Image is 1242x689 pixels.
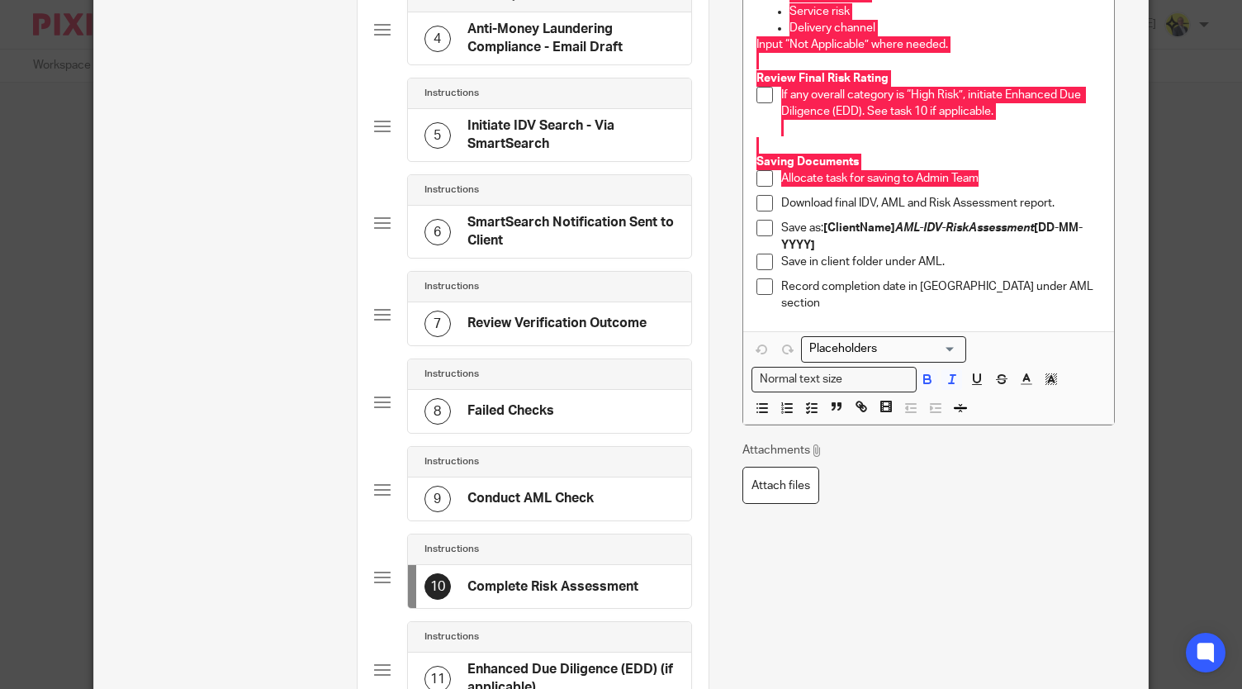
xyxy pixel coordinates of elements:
h4: SmartSearch Notification Sent to Client [467,214,675,249]
p: Save as: [781,220,1101,254]
p: Allocate task for saving to Admin Team [781,170,1101,187]
div: Search for option [801,336,966,362]
div: Placeholders [801,336,966,362]
p: Download final IDV, AML and Risk Assessment report. [781,195,1101,211]
p: Delivery channel [789,20,1101,36]
em: AML-IDV-RiskAssessment [895,222,1034,234]
span: Normal text size [756,371,846,388]
label: Attach files [742,467,819,504]
div: 6 [424,219,451,245]
div: 4 [424,26,451,52]
h4: Instructions [424,183,479,197]
p: Record completion date in [GEOGRAPHIC_DATA] under AML section [781,278,1101,312]
h4: Review Verification Outcome [467,315,647,332]
div: Text styles [751,367,917,392]
h4: Instructions [424,543,479,556]
h4: Anti-Money Laundering Compliance - Email Draft [467,21,675,56]
h4: Instructions [424,630,479,644]
h4: Instructions [424,280,479,293]
h4: Instructions [424,87,479,100]
div: 8 [424,398,451,425]
p: Attachments [742,442,822,459]
strong: [ClientName] [DD-MM-YYYY] [781,222,1083,250]
div: 7 [424,311,451,337]
h4: Conduct AML Check [467,490,594,507]
div: 10 [424,573,451,600]
h4: Instructions [424,368,479,381]
p: Input “Not Applicable” where needed. [756,36,1101,53]
p: Service risk [789,3,1101,20]
input: Search for option [804,340,956,358]
h4: Initiate IDV Search - Via SmartSearch [467,117,675,153]
strong: Saving Documents [756,156,859,168]
p: If any overall category is “High Risk”, initiate Enhanced Due Diligence (EDD). See task 10 if app... [781,87,1101,121]
div: 9 [424,486,451,512]
div: Search for option [751,367,917,392]
p: Save in client folder under AML. [781,254,1101,270]
h4: Failed Checks [467,402,554,420]
input: Search for option [847,371,907,388]
h4: Complete Risk Assessment [467,578,638,596]
h4: Instructions [424,455,479,468]
div: 5 [424,122,451,149]
strong: Review Final Risk Rating [756,73,889,84]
